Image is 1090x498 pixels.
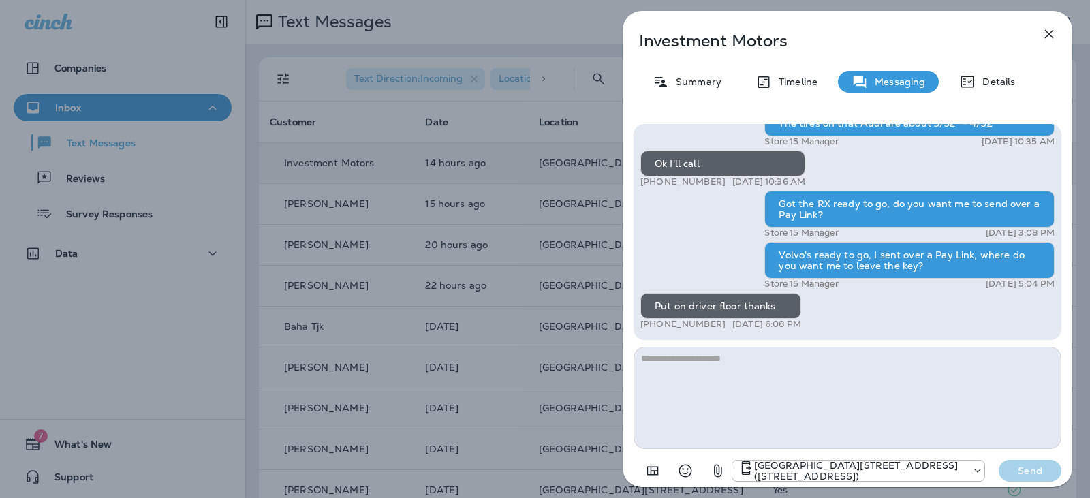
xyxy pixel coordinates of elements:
p: [DATE] 5:04 PM [986,279,1055,290]
button: Add in a premade template [639,457,666,484]
button: Select an emoji [672,457,699,484]
p: Investment Motors [639,31,1011,50]
p: Store 15 Manager [764,136,838,147]
p: Summary [669,76,721,87]
p: [DATE] 6:08 PM [732,319,801,330]
p: Details [976,76,1015,87]
p: Timeline [772,76,817,87]
p: [PHONE_NUMBER] [640,176,726,187]
p: Store 15 Manager [764,279,838,290]
div: Volvo's ready to go, I sent over a Pay Link, where do you want me to leave the key? [764,242,1055,279]
div: Got the RX ready to go, do you want me to send over a Pay Link? [764,191,1055,228]
p: Messaging [868,76,925,87]
div: Ok I'll call [640,151,805,176]
p: [PHONE_NUMBER] [640,319,726,330]
p: [DATE] 3:08 PM [986,228,1055,238]
p: [DATE] 10:36 AM [732,176,805,187]
p: [DATE] 10:35 AM [982,136,1055,147]
p: [GEOGRAPHIC_DATA][STREET_ADDRESS] ([STREET_ADDRESS]) [754,460,965,482]
div: Put on driver floor thanks [640,293,801,319]
p: Store 15 Manager [764,228,838,238]
div: +1 (402) 891-8464 [732,460,984,482]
